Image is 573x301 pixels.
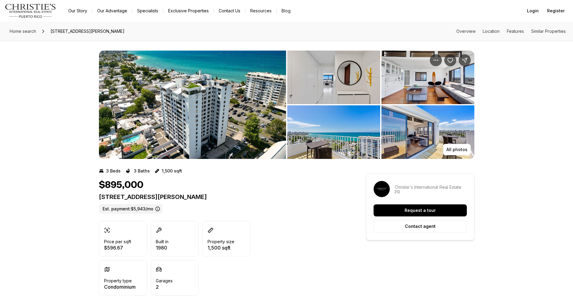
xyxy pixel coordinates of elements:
button: View image gallery [287,105,380,159]
a: Skip to: Location [483,29,500,34]
p: All photos [446,147,467,152]
span: [STREET_ADDRESS][PERSON_NAME] [48,26,127,36]
div: Listing Photos [99,51,474,159]
button: View image gallery [381,51,474,104]
button: 3 Baths [125,166,150,176]
h1: $895,000 [99,179,143,191]
p: 1,500 sqft [208,245,234,250]
label: Est. payment: $5,943/mo [99,204,162,214]
a: Specialists [132,7,163,15]
p: 2 [156,284,173,289]
button: Property options [430,54,442,66]
a: Blog [277,7,295,15]
button: Contact Us [214,7,245,15]
a: Resources [245,7,276,15]
p: Built in [156,239,168,244]
p: Property type [104,278,132,283]
p: Condominium [104,284,136,289]
a: Home search [7,26,39,36]
img: logo [5,4,56,18]
button: Register [544,5,568,17]
nav: Page section menu [456,29,566,34]
p: 3 Baths [134,169,150,173]
li: 2 of 9 [287,51,474,159]
p: Property size [208,239,234,244]
p: Request a tour [405,208,436,213]
p: Garages [156,278,173,283]
button: Contact agent [374,220,467,233]
button: Share Property: 2306 LAUREL STREET #PH A [459,54,471,66]
a: Skip to: Overview [456,29,476,34]
p: Price per sqft [104,239,131,244]
p: 1,500 sqft [162,169,182,173]
button: All photos [443,144,471,155]
button: View image gallery [99,51,286,159]
p: 3 Beds [106,169,121,173]
p: Contact agent [405,224,436,229]
p: Christie's International Real Estate PR [395,185,467,194]
span: Register [547,8,565,13]
a: Our Story [63,7,92,15]
a: Our Advantage [92,7,132,15]
p: [STREET_ADDRESS][PERSON_NAME] [99,193,344,200]
a: Skip to: Similar Properties [531,29,566,34]
span: Home search [10,29,36,34]
li: 1 of 9 [99,51,286,159]
button: View image gallery [287,51,380,104]
a: Skip to: Features [507,29,524,34]
button: Login [523,5,542,17]
button: Save Property: 2306 LAUREL STREET #PH A [444,54,456,66]
button: Request a tour [374,204,467,216]
button: View image gallery [381,105,474,159]
span: Login [527,8,539,13]
a: Exclusive Properties [163,7,214,15]
p: 1980 [156,245,168,250]
p: $596.67 [104,245,131,250]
